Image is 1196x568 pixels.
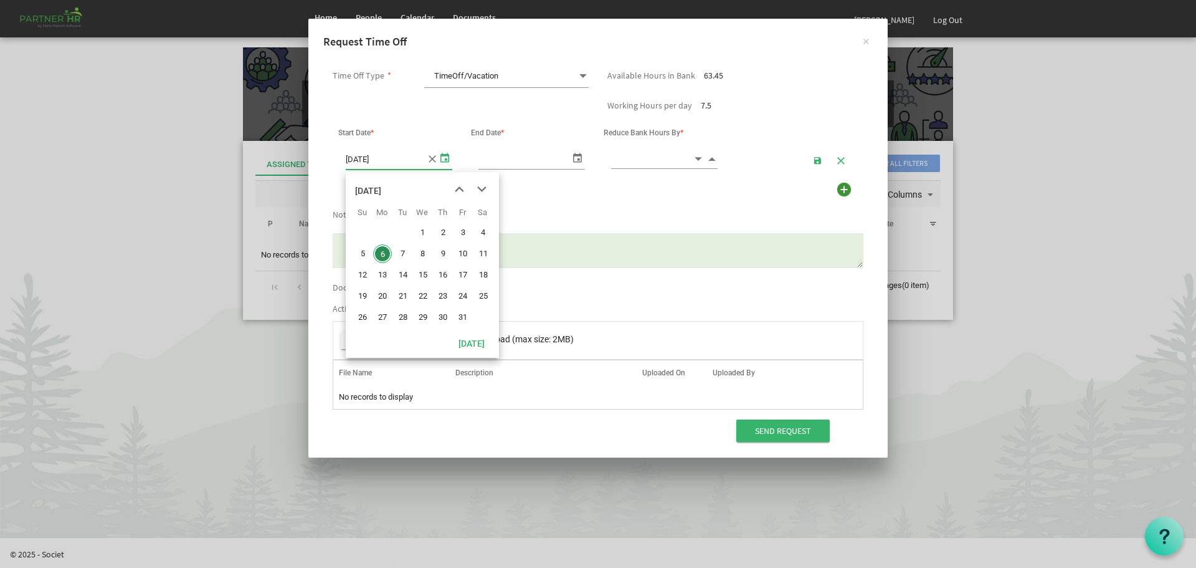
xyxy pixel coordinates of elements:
[333,283,376,292] label: Documents
[414,223,432,242] span: Wednesday, October 1, 2025
[353,287,372,306] span: Sunday, October 19, 2025
[414,244,432,263] span: Wednesday, October 8, 2025
[453,244,472,263] span: Friday, October 10, 2025
[434,308,452,327] span: Thursday, October 30, 2025
[394,266,412,284] span: Tuesday, October 14, 2025
[455,368,493,377] span: Description
[437,148,452,166] span: select
[338,128,374,137] span: Start Date
[333,385,863,409] td: No records to display
[835,180,853,199] img: add.png
[448,178,470,201] button: previous month
[470,178,493,201] button: next month
[352,203,372,222] th: Su
[474,266,493,284] span: Saturday, October 18, 2025
[333,71,384,80] label: Time Off Type
[701,100,711,111] span: 7.5
[570,148,585,166] span: select
[474,223,493,242] span: Saturday, October 4, 2025
[323,34,873,50] h4: Request Time Off
[736,420,830,442] input: Send Request
[426,148,437,169] span: close
[834,180,854,200] div: Add more time to Request
[453,266,472,284] span: Friday, October 17, 2025
[453,223,472,242] span: Friday, October 3, 2025
[850,25,881,56] button: ×
[353,308,372,327] span: Sunday, October 26, 2025
[339,368,372,377] span: File Name
[693,152,704,166] span: Decrement value
[353,266,372,284] span: Sunday, October 12, 2025
[414,308,432,327] span: Wednesday, October 29, 2025
[434,244,452,263] span: Thursday, October 9, 2025
[434,266,452,284] span: Thursday, October 16, 2025
[450,334,493,352] button: Today
[471,128,504,137] span: End Date
[355,178,381,203] div: title
[474,244,493,263] span: Saturday, October 11, 2025
[394,308,412,327] span: Tuesday, October 28, 2025
[414,287,432,306] span: Wednesday, October 22, 2025
[353,244,372,263] span: Sunday, October 5, 2025
[809,151,827,168] button: Save
[372,243,392,264] td: Monday, October 6, 2025
[373,287,392,306] span: Monday, October 20, 2025
[453,308,472,327] span: Friday, October 31, 2025
[394,244,412,263] span: Tuesday, October 7, 2025
[704,70,723,81] span: 63.45
[452,203,472,222] th: Fr
[642,368,685,377] span: Uploaded On
[392,203,412,222] th: Tu
[341,332,399,349] button: Browse...
[607,101,692,110] label: Working Hours per day
[706,152,718,166] span: Increment value
[432,203,452,222] th: Th
[333,210,351,219] label: Note
[373,266,392,284] span: Monday, October 13, 2025
[372,203,392,222] th: Mo
[412,203,432,222] th: We
[453,287,472,306] span: Friday, October 24, 2025
[373,308,392,327] span: Monday, October 27, 2025
[713,368,755,377] span: Uploaded By
[434,223,452,242] span: Thursday, October 2, 2025
[473,203,493,222] th: Sa
[373,244,392,263] span: Monday, October 6, 2025
[604,128,683,137] span: Reduce Bank Hours By
[434,287,452,306] span: Thursday, October 23, 2025
[333,304,405,314] label: Activity Documents
[607,71,695,80] label: Available Hours in Bank
[394,287,412,306] span: Tuesday, October 21, 2025
[832,151,850,168] button: Cancel
[414,266,432,284] span: Wednesday, October 15, 2025
[474,287,493,306] span: Saturday, October 25, 2025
